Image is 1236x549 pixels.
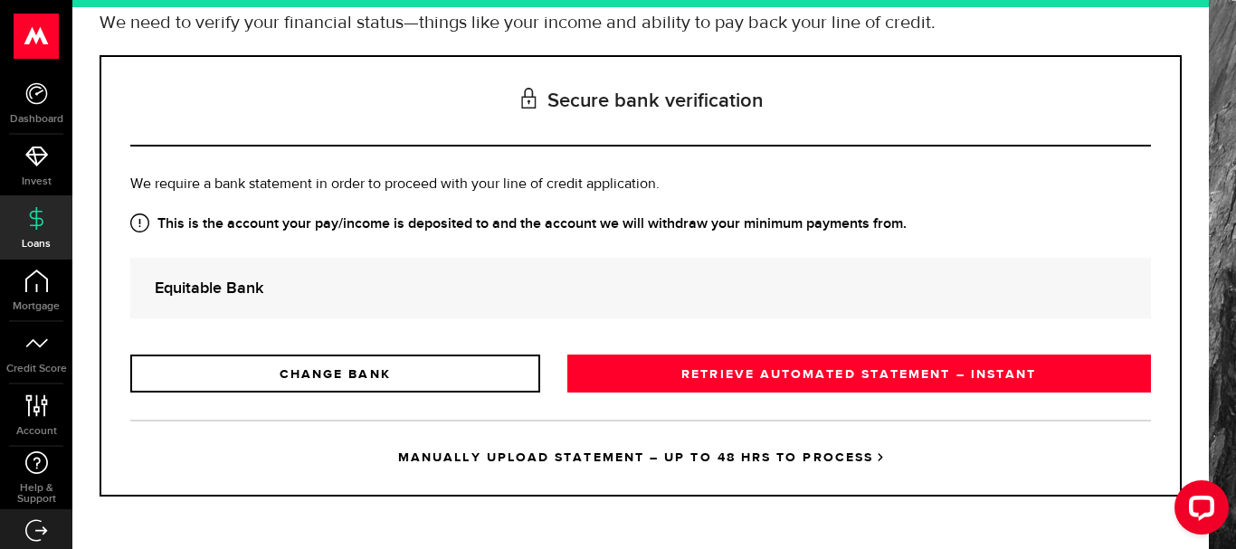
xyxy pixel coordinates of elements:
a: RETRIEVE AUTOMATED STATEMENT – INSTANT [567,355,1151,393]
strong: This is the account your pay/income is deposited to and the account we will withdraw your minimum... [130,213,1151,235]
p: We need to verify your financial status—things like your income and ability to pay back your line... [100,10,1182,37]
strong: Equitable Bank [155,276,1127,300]
iframe: LiveChat chat widget [1160,473,1236,549]
a: CHANGE BANK [130,355,540,393]
span: We require a bank statement in order to proceed with your line of credit application. [130,177,660,192]
h3: Secure bank verification [130,57,1151,147]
